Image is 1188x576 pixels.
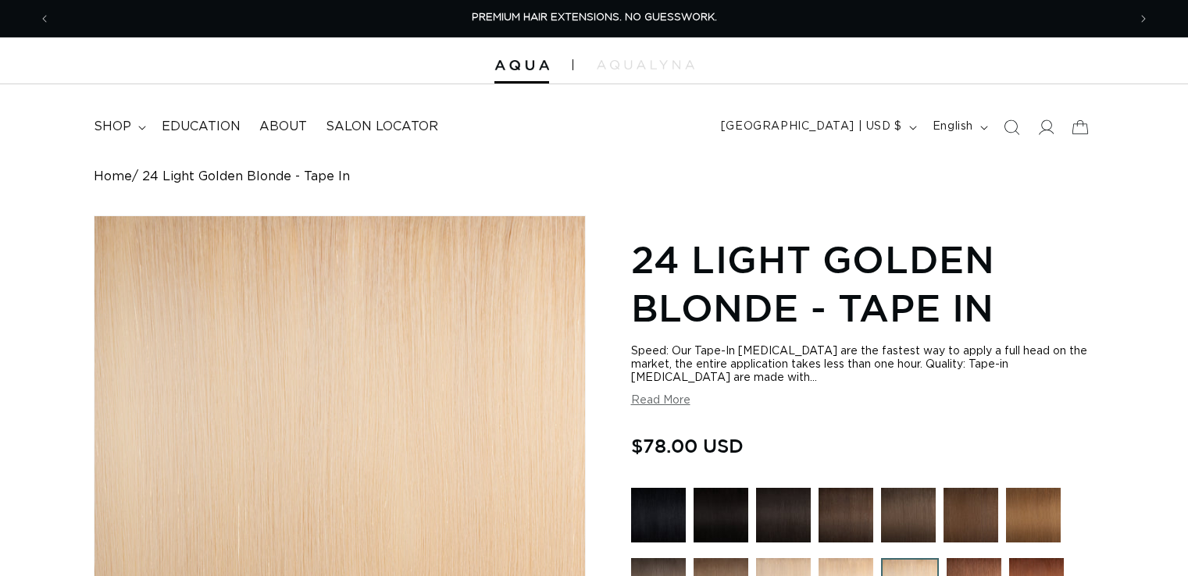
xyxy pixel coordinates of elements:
[994,110,1029,144] summary: Search
[494,60,549,71] img: Aqua Hair Extensions
[162,119,241,135] span: Education
[631,488,686,542] img: 1 Black - Tape In
[694,488,748,550] a: 1N Natural Black - Tape In
[84,109,152,144] summary: shop
[694,488,748,542] img: 1N Natural Black - Tape In
[631,431,744,460] span: $78.00 USD
[819,488,873,542] img: 2 Dark Brown - Tape In
[712,112,923,142] button: [GEOGRAPHIC_DATA] | USD $
[472,12,717,23] span: PREMIUM HAIR EXTENSIONS. NO GUESSWORK.
[756,488,811,550] a: 1B Soft Black - Tape In
[250,109,316,144] a: About
[756,488,811,542] img: 1B Soft Black - Tape In
[27,4,62,34] button: Previous announcement
[631,235,1094,332] h1: 24 Light Golden Blonde - Tape In
[944,488,998,542] img: 4 Medium Brown - Tape In
[881,488,936,550] a: 4AB Medium Ash Brown - Hand Tied Weft
[721,119,902,135] span: [GEOGRAPHIC_DATA] | USD $
[631,488,686,550] a: 1 Black - Tape In
[1006,488,1061,542] img: 6 Light Brown - Tape In
[94,169,132,184] a: Home
[94,119,131,135] span: shop
[326,119,438,135] span: Salon Locator
[933,119,973,135] span: English
[1126,4,1161,34] button: Next announcement
[631,394,690,407] button: Read More
[631,345,1094,385] div: Speed: Our Tape-In [MEDICAL_DATA] are the fastest way to apply a full head on the market, the ent...
[142,169,350,184] span: 24 Light Golden Blonde - Tape In
[819,488,873,550] a: 2 Dark Brown - Tape In
[944,488,998,550] a: 4 Medium Brown - Tape In
[597,60,694,69] img: aqualyna.com
[316,109,448,144] a: Salon Locator
[259,119,307,135] span: About
[94,169,1094,184] nav: breadcrumbs
[152,109,250,144] a: Education
[881,488,936,542] img: 4AB Medium Ash Brown - Hand Tied Weft
[923,112,994,142] button: English
[1006,488,1061,550] a: 6 Light Brown - Tape In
